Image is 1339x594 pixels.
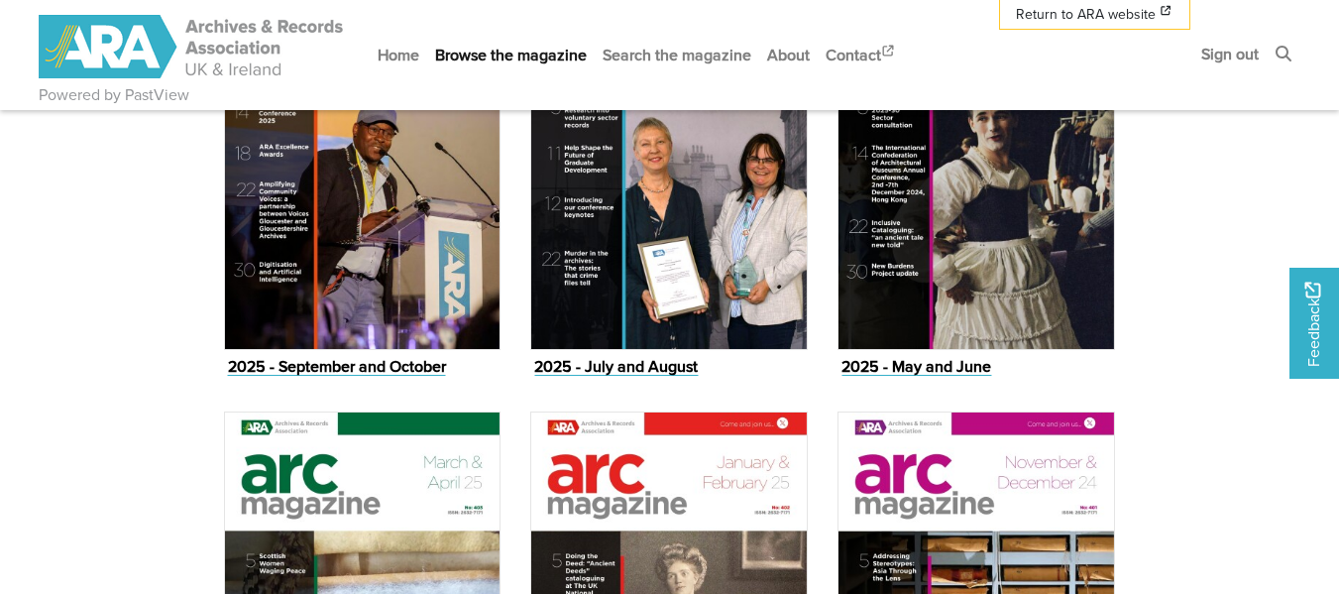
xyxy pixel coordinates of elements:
[1193,28,1267,80] a: Sign out
[427,29,595,81] a: Browse the magazine
[39,83,189,107] a: Powered by PastView
[1301,282,1325,366] span: Feedback
[1016,4,1156,25] span: Return to ARA website
[818,29,905,81] a: Contact
[39,15,346,78] img: ARA - ARC Magazine | Powered by PastView
[595,29,759,81] a: Search the magazine
[370,29,427,81] a: Home
[759,29,818,81] a: About
[1289,268,1339,379] a: Would you like to provide feedback?
[39,4,346,90] a: ARA - ARC Magazine | Powered by PastView logo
